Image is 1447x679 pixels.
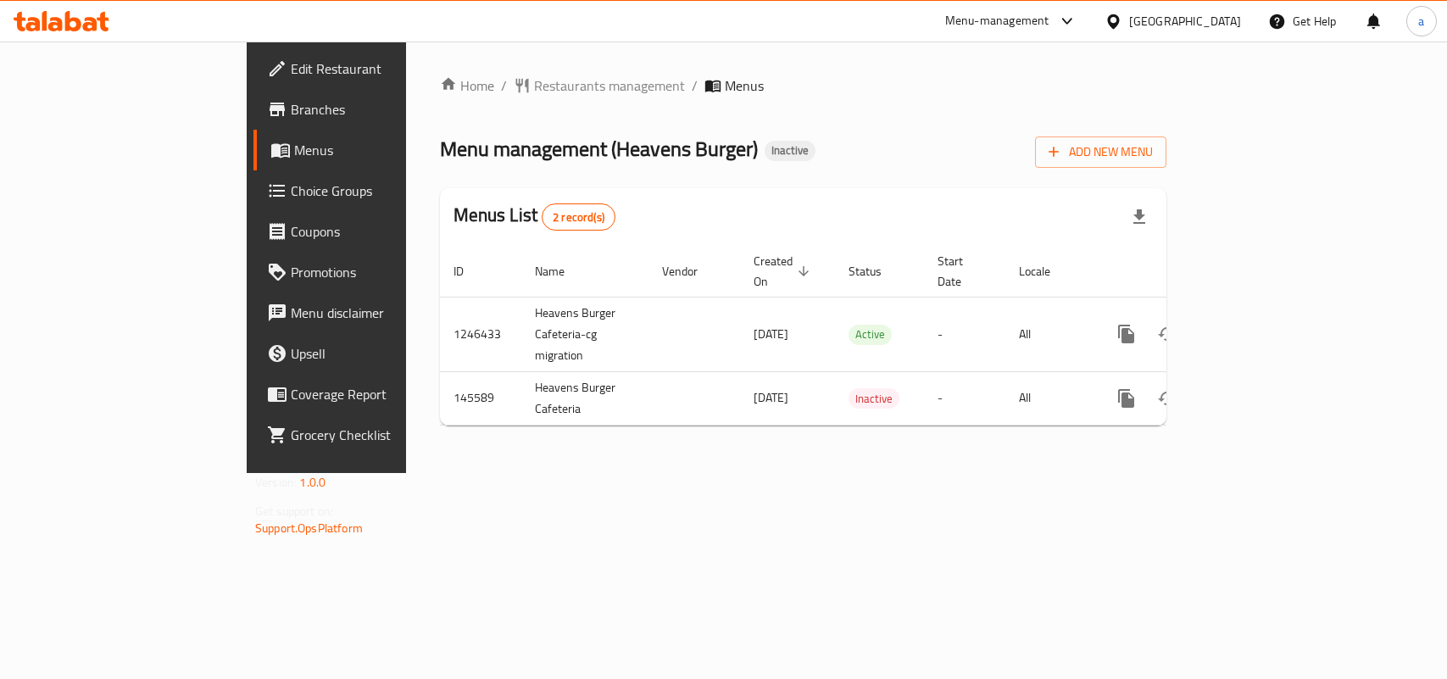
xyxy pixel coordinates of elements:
span: Menu management ( Heavens Burger ) [440,130,758,168]
span: Edit Restaurant [291,58,475,79]
a: Upsell [253,333,488,374]
li: / [692,75,698,96]
td: Heavens Burger Cafeteria-cg migration [521,297,648,371]
nav: breadcrumb [440,75,1166,96]
span: Branches [291,99,475,120]
div: Export file [1119,197,1160,237]
span: Created On [754,251,815,292]
span: Grocery Checklist [291,425,475,445]
span: 1.0.0 [299,471,326,493]
span: Menus [294,140,475,160]
span: 2 record(s) [543,209,615,225]
button: more [1106,378,1147,419]
a: Support.OpsPlatform [255,517,363,539]
a: Branches [253,89,488,130]
span: Active [849,325,892,344]
button: Change Status [1147,314,1188,354]
h2: Menus List [454,203,615,231]
span: [DATE] [754,387,788,409]
a: Coupons [253,211,488,252]
a: Promotions [253,252,488,292]
span: Inactive [849,389,899,409]
table: enhanced table [440,246,1283,426]
span: Promotions [291,262,475,282]
span: Name [535,261,587,281]
div: Inactive [765,141,815,161]
span: Coverage Report [291,384,475,404]
span: Choice Groups [291,181,475,201]
span: Vendor [662,261,720,281]
a: Edit Restaurant [253,48,488,89]
div: Menu-management [945,11,1049,31]
a: Grocery Checklist [253,415,488,455]
li: / [501,75,507,96]
span: Restaurants management [534,75,685,96]
span: Locale [1019,261,1072,281]
a: Choice Groups [253,170,488,211]
div: Total records count [542,203,615,231]
span: Version: [255,471,297,493]
a: Menu disclaimer [253,292,488,333]
div: Inactive [849,388,899,409]
span: Start Date [938,251,985,292]
a: Menus [253,130,488,170]
span: Add New Menu [1049,142,1153,163]
span: Inactive [765,143,815,158]
td: All [1005,371,1093,425]
button: Change Status [1147,378,1188,419]
span: a [1418,12,1424,31]
th: Actions [1093,246,1283,298]
div: Active [849,325,892,345]
span: Get support on: [255,500,333,522]
span: Coupons [291,221,475,242]
button: more [1106,314,1147,354]
td: - [924,371,1005,425]
span: [DATE] [754,323,788,345]
button: Add New Menu [1035,136,1166,168]
span: Upsell [291,343,475,364]
span: Menu disclaimer [291,303,475,323]
td: All [1005,297,1093,371]
a: Restaurants management [514,75,685,96]
span: Status [849,261,904,281]
div: [GEOGRAPHIC_DATA] [1129,12,1241,31]
span: ID [454,261,486,281]
span: Menus [725,75,764,96]
a: Coverage Report [253,374,488,415]
td: Heavens Burger Cafeteria [521,371,648,425]
td: - [924,297,1005,371]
